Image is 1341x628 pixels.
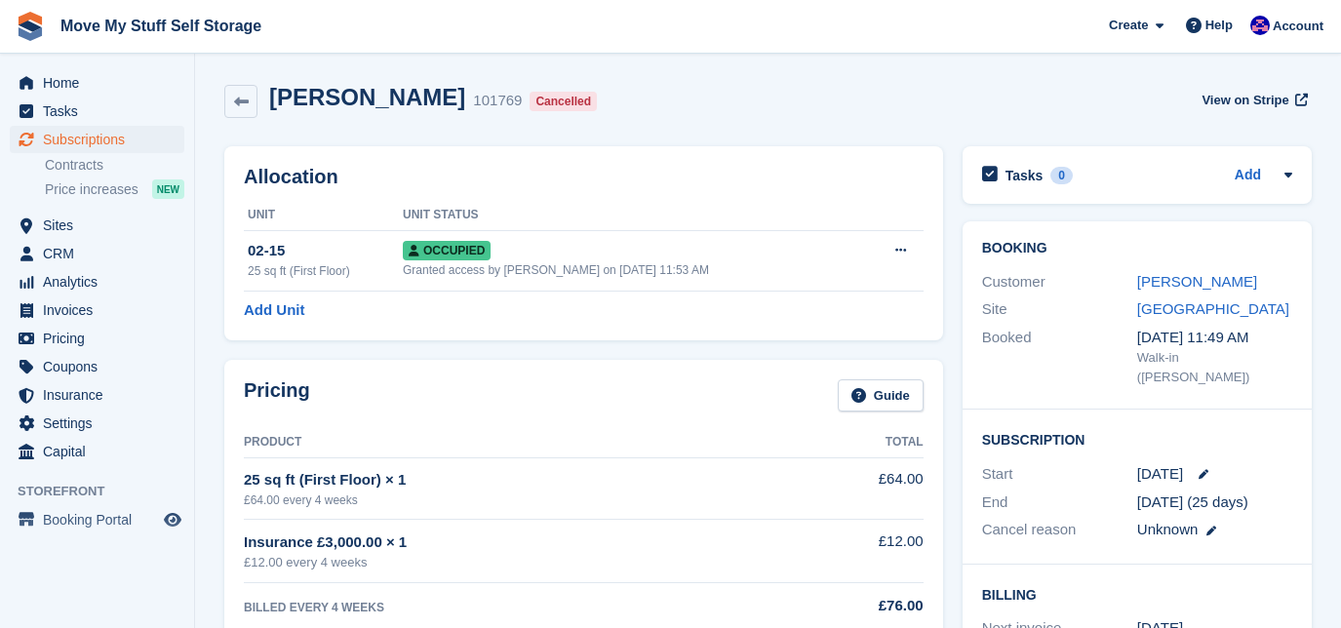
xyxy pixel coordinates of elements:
[982,429,1292,449] h2: Subscription
[244,553,777,572] div: £12.00 every 4 weeks
[43,212,160,239] span: Sites
[530,92,597,111] div: Cancelled
[43,268,160,295] span: Analytics
[982,491,1137,514] div: End
[10,325,184,352] a: menu
[45,178,184,200] a: Price increases NEW
[10,240,184,267] a: menu
[10,98,184,125] a: menu
[248,240,403,262] div: 02-15
[403,241,491,260] span: Occupied
[1137,521,1199,537] span: Unknown
[10,438,184,465] a: menu
[43,126,160,153] span: Subscriptions
[269,84,465,110] h2: [PERSON_NAME]
[161,508,184,531] a: Preview store
[1137,463,1183,486] time: 2025-08-15 00:00:00 UTC
[982,271,1137,294] div: Customer
[777,520,924,583] td: £12.00
[244,531,777,554] div: Insurance £3,000.00 × 1
[10,410,184,437] a: menu
[1194,84,1312,116] a: View on Stripe
[777,427,924,458] th: Total
[1137,348,1292,386] div: Walk-in ([PERSON_NAME])
[1250,16,1270,35] img: Jade Whetnall
[403,261,862,279] div: Granted access by [PERSON_NAME] on [DATE] 11:53 AM
[45,180,138,199] span: Price increases
[1137,300,1289,317] a: [GEOGRAPHIC_DATA]
[244,200,403,231] th: Unit
[10,506,184,533] a: menu
[16,12,45,41] img: stora-icon-8386f47178a22dfd0bd8f6a31ec36ba5ce8667c1dd55bd0f319d3a0aa187defe.svg
[1202,91,1288,110] span: View on Stripe
[18,482,194,501] span: Storefront
[45,156,184,175] a: Contracts
[1137,273,1257,290] a: [PERSON_NAME]
[244,469,777,491] div: 25 sq ft (First Floor) × 1
[244,491,777,509] div: £64.00 every 4 weeks
[53,10,269,42] a: Move My Stuff Self Storage
[10,212,184,239] a: menu
[1137,327,1292,349] div: [DATE] 11:49 AM
[838,379,924,412] a: Guide
[43,69,160,97] span: Home
[244,427,777,458] th: Product
[982,584,1292,604] h2: Billing
[1050,167,1073,184] div: 0
[248,262,403,280] div: 25 sq ft (First Floor)
[982,463,1137,486] div: Start
[982,298,1137,321] div: Site
[43,410,160,437] span: Settings
[10,353,184,380] a: menu
[982,241,1292,256] h2: Booking
[244,379,310,412] h2: Pricing
[152,179,184,199] div: NEW
[43,353,160,380] span: Coupons
[10,69,184,97] a: menu
[403,200,862,231] th: Unit Status
[1205,16,1233,35] span: Help
[982,519,1137,541] div: Cancel reason
[43,98,160,125] span: Tasks
[244,299,304,322] a: Add Unit
[777,457,924,519] td: £64.00
[1109,16,1148,35] span: Create
[43,240,160,267] span: CRM
[10,268,184,295] a: menu
[10,381,184,409] a: menu
[473,90,522,112] div: 101769
[43,381,160,409] span: Insurance
[1006,167,1044,184] h2: Tasks
[10,126,184,153] a: menu
[982,327,1137,387] div: Booked
[1235,165,1261,187] a: Add
[777,595,924,617] div: £76.00
[1273,17,1323,36] span: Account
[43,438,160,465] span: Capital
[10,296,184,324] a: menu
[244,599,777,616] div: BILLED EVERY 4 WEEKS
[43,325,160,352] span: Pricing
[43,296,160,324] span: Invoices
[244,166,924,188] h2: Allocation
[1137,493,1248,510] span: [DATE] (25 days)
[43,506,160,533] span: Booking Portal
